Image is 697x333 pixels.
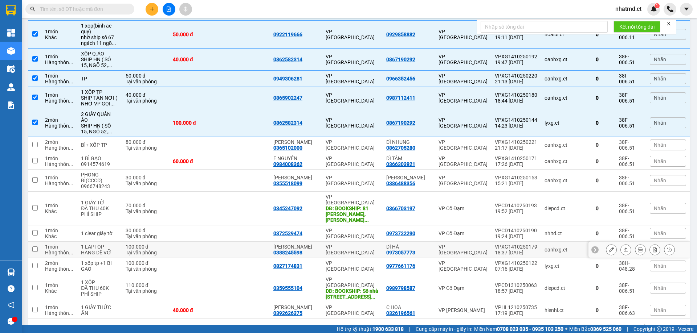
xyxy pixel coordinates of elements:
span: Nhãn [654,178,666,183]
div: Tại văn phòng [126,98,166,104]
div: 0 [596,158,612,164]
img: warehouse-icon [7,83,15,91]
span: question-circle [8,285,15,292]
div: Tại văn phòng [126,250,166,255]
span: | [409,325,410,333]
div: VPXG1410250192 [495,54,537,59]
span: ... [69,250,73,255]
button: caret-down [680,3,693,16]
div: 1 xop(bình ac quy) [81,23,118,34]
span: ... [69,79,73,84]
span: Nhãn [654,120,666,126]
div: Tại văn phòng [126,288,166,294]
img: warehouse-icon [7,269,15,276]
div: Hàng thông thường [45,145,74,151]
div: 2 món [45,117,74,123]
div: DÌ TÂM [386,155,431,161]
span: Nhãn [654,307,666,313]
div: oanhxg.ct [545,178,588,183]
div: Khác [45,34,74,40]
span: Nhãn [654,57,666,62]
div: Sửa đơn hàng [606,244,617,255]
div: 21:13 [DATE] [495,79,537,84]
div: C HOA [386,304,431,310]
div: DÌ HÀ [386,244,431,250]
div: XỐP Q.ÁO [81,51,118,57]
div: VPXG1410250221 [495,139,537,145]
div: 38F-006.51 [619,228,643,239]
div: VP [GEOGRAPHIC_DATA] [439,92,488,104]
div: 0365102000 [273,145,302,151]
div: Khác [45,233,74,239]
div: 38F-006.51 [619,54,643,65]
div: Hàng thông thường [45,310,74,316]
div: 1 LAPTOP [81,244,118,250]
div: VP [GEOGRAPHIC_DATA] [326,260,379,272]
span: ... [69,266,73,272]
div: E NGUYÊN [273,155,318,161]
div: 40.000 đ [173,57,216,62]
div: 38F-006.51 [619,92,643,104]
div: 30.000 đ [126,228,166,233]
div: VPXG1410250179 [495,244,537,250]
div: lyxg.ct [545,263,588,269]
div: 38F-006.51 [619,155,643,167]
div: 17:19 [DATE] [495,310,537,316]
button: file-add [163,3,175,16]
div: 0987112411 [386,95,415,101]
div: VPXG1410250171 [495,155,537,161]
div: TRẦN KHÁNH DUY [273,175,318,180]
div: hienhl.ct [545,307,588,313]
span: Miền Bắc [569,325,621,333]
div: Hàng thông thường [45,250,74,255]
div: VP [GEOGRAPHIC_DATA] [439,260,488,272]
div: 18:44 [DATE] [495,98,537,104]
div: VP [GEOGRAPHIC_DATA] [326,117,379,129]
div: Hàng thông thường [45,180,74,186]
span: aim [183,7,188,12]
div: 0966748243 [81,183,118,189]
div: 1 món [45,203,74,208]
div: 2 món [45,139,74,145]
sup: 1 [655,3,660,8]
div: VP [GEOGRAPHIC_DATA] [326,175,379,186]
div: VP [GEOGRAPHIC_DATA] [326,194,379,205]
div: ĐÃ THU 60K PHÍ SHIP [81,285,118,297]
span: caret-down [683,6,690,12]
div: 0867190292 [386,57,415,62]
div: VP [GEOGRAPHIC_DATA] [326,304,379,316]
div: VP [GEOGRAPHIC_DATA] [439,54,488,65]
div: VP [GEOGRAPHIC_DATA] [439,117,488,129]
div: 19:24 [DATE] [495,233,537,239]
div: 38F-006.51 [619,73,643,84]
span: plus [150,7,155,12]
div: 0862582314 [273,120,302,126]
div: VP [GEOGRAPHIC_DATA] [326,73,379,84]
div: 40.000 đ [173,307,216,313]
div: SHIP HN ( SÔ 15, NGÕ 52, ĐƯỜNG QUANG TIẾN, ĐẠI MỖ, NAM TỪ LIÊM ,HÀ NỘI) [81,57,118,68]
div: 0966352456 [386,76,415,82]
div: 0862705280 [386,145,415,151]
span: ... [69,161,73,167]
div: 0386488356 [386,180,415,186]
span: ... [108,129,112,134]
div: 38H-048.28 [619,260,643,272]
div: SHIP HN ( SÔ 15, NGÕ 52, ĐƯỜNG QUANG TIẾN, ĐẠI MỖ, NAM TỪ LIÊM ,HÀ NỘI) [81,123,118,134]
div: VP Cổ Đạm [439,230,488,236]
div: VPXG1410250122 [495,260,537,266]
div: VP [PERSON_NAME] [439,307,488,313]
div: 19:11 [DATE] [495,34,537,40]
div: 0 [596,285,612,291]
div: LÊ NHỊ HẰNG [273,244,318,250]
div: VP [GEOGRAPHIC_DATA] [439,175,488,186]
div: 38F-006.51 [619,117,643,129]
span: Nhãn [654,76,666,82]
div: VPXG1410250144 [495,117,537,123]
div: 0 [596,205,612,211]
div: VPXG1410250220 [495,73,537,79]
div: VP [GEOGRAPHIC_DATA] [439,139,488,151]
img: solution-icon [7,101,15,109]
span: Nhãn [654,158,666,164]
span: Miền Nam [474,325,563,333]
div: 18:57 [DATE] [495,288,537,294]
